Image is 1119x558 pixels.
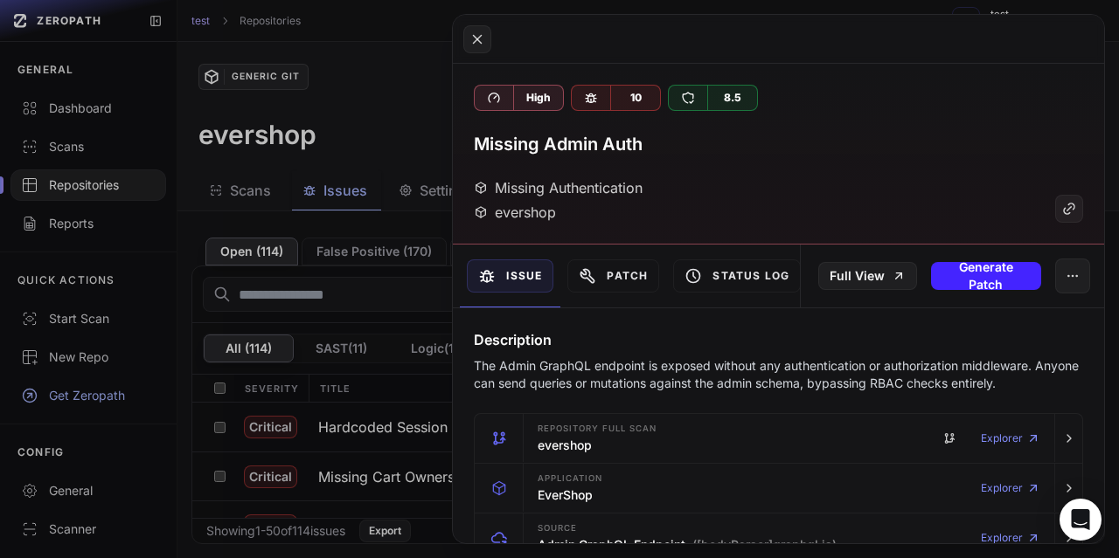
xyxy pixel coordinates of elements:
[474,202,556,223] div: evershop
[1060,499,1102,541] div: Open Intercom Messenger
[673,259,801,293] button: Status Log
[818,262,917,290] a: Full View
[981,471,1040,506] a: Explorer
[981,520,1040,555] a: Explorer
[538,536,837,554] h3: Admin GraphQL Endpoint
[692,536,837,554] span: ([bodyParser]graphql.js)
[931,262,1041,290] button: Generate Patch
[467,259,553,293] button: Issue
[567,259,659,293] button: Patch
[981,421,1040,456] a: Explorer
[474,329,1083,350] h4: Description
[475,414,1082,463] button: Repository Full scan evershop Explorer
[474,357,1083,392] p: The Admin GraphQL endpoint is exposed without any authentication or authorization middleware. Any...
[538,486,593,504] h3: EverShop
[538,474,602,483] span: Application
[475,464,1082,513] button: Application EverShop Explorer
[538,524,577,533] span: Source
[538,424,656,433] span: Repository Full scan
[538,437,592,454] h3: evershop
